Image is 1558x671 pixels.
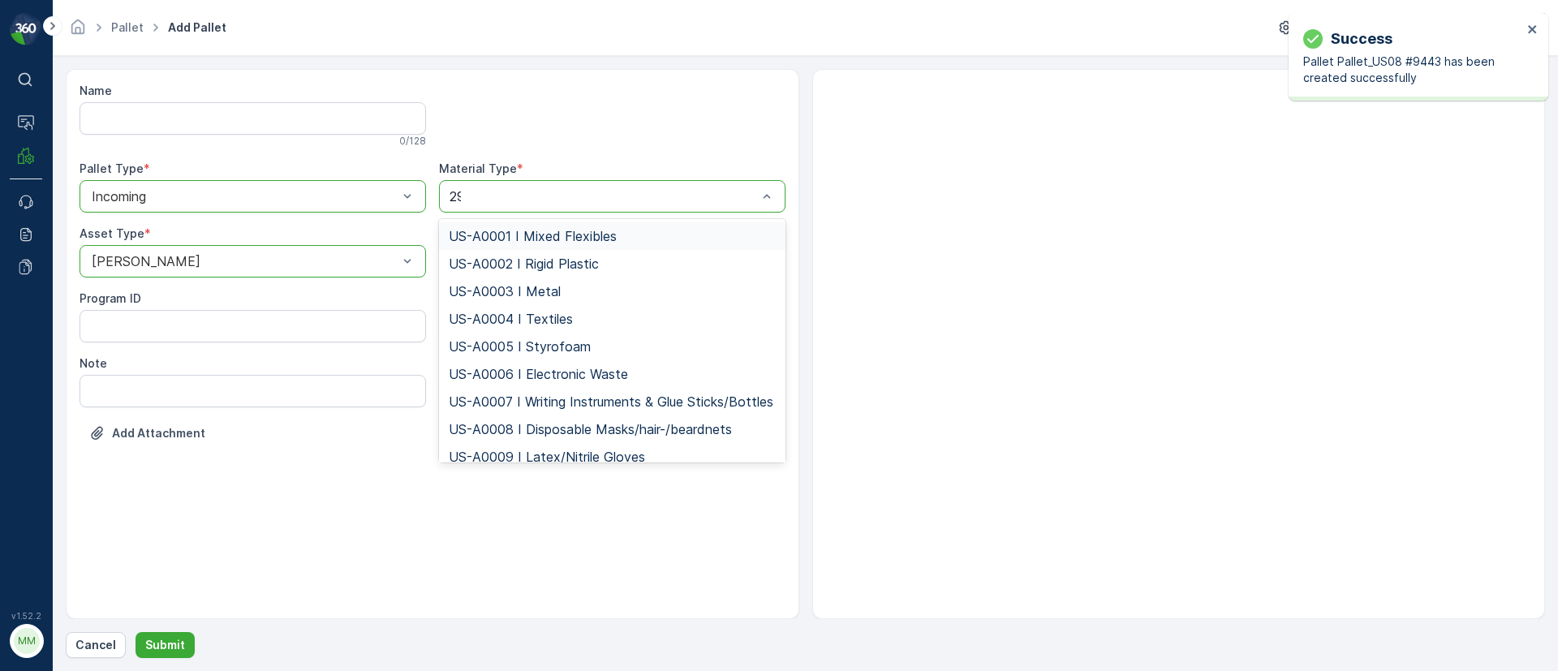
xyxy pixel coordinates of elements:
[439,161,517,175] label: Material Type
[449,339,591,354] span: US-A0005 I Styrofoam
[449,422,732,437] span: US-A0008 I Disposable Masks/hair-/beardnets
[449,284,561,299] span: US-A0003 I Metal
[80,84,112,97] label: Name
[145,637,185,653] p: Submit
[66,632,126,658] button: Cancel
[69,24,87,38] a: Homepage
[14,628,40,654] div: MM
[10,624,42,658] button: MM
[75,637,116,653] p: Cancel
[10,13,42,45] img: logo
[80,420,215,446] button: Upload File
[1331,28,1392,50] p: Success
[449,256,599,271] span: US-A0002 I Rigid Plastic
[10,611,42,621] span: v 1.52.2
[399,135,426,148] p: 0 / 128
[80,161,144,175] label: Pallet Type
[165,19,230,36] span: Add Pallet
[80,226,144,240] label: Asset Type
[111,20,144,34] a: Pallet
[1303,54,1522,86] p: Pallet Pallet_US08 #9443 has been created successfully
[449,367,628,381] span: US-A0006 I Electronic Waste
[80,356,107,370] label: Note
[112,425,205,441] p: Add Attachment
[449,312,573,326] span: US-A0004 I Textiles
[1527,23,1539,38] button: close
[80,291,141,305] label: Program ID
[449,449,645,464] span: US-A0009 I Latex/Nitrile Gloves
[449,229,617,243] span: US-A0001 I Mixed Flexibles
[136,632,195,658] button: Submit
[449,394,773,409] span: US-A0007 I Writing Instruments & Glue Sticks/Bottles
